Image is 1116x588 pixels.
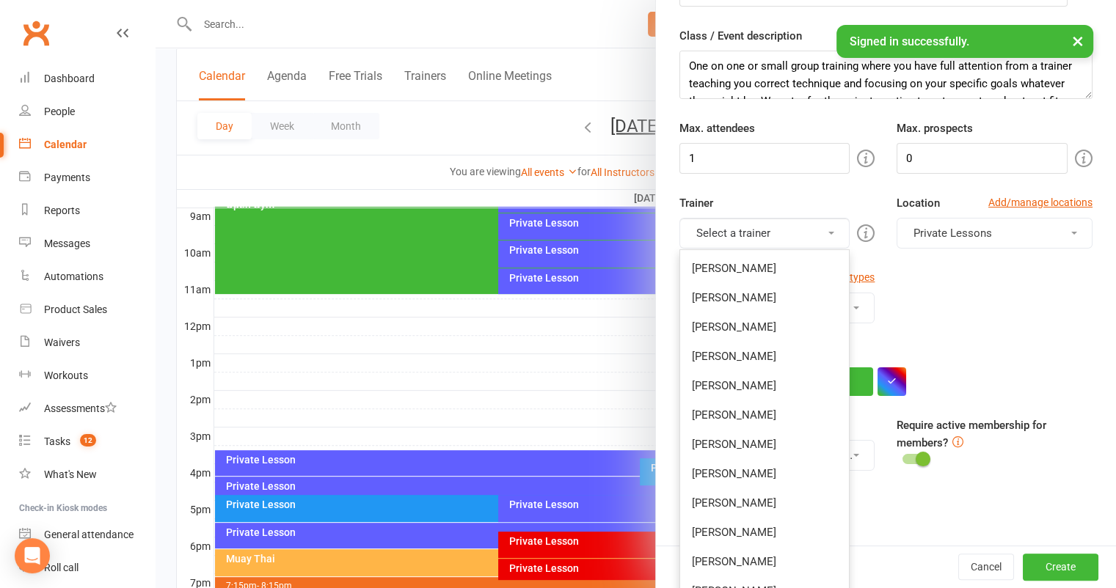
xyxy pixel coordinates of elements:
[680,400,850,430] a: [PERSON_NAME]
[680,312,850,342] a: [PERSON_NAME]
[680,342,850,371] a: [PERSON_NAME]
[19,260,155,293] a: Automations
[80,434,96,446] span: 12
[680,518,850,547] a: [PERSON_NAME]
[988,194,1093,210] a: Add/manage locations
[18,15,54,51] a: Clubworx
[44,172,90,183] div: Payments
[19,293,155,326] a: Product Sales
[913,227,992,240] span: Private Lessons
[44,238,90,249] div: Messages
[679,218,850,249] button: Select a trainer
[19,128,155,161] a: Calendar
[44,436,70,447] div: Tasks
[897,120,973,137] label: Max. prospects
[44,529,134,540] div: General attendance
[44,468,97,480] div: What's New
[897,419,1046,449] label: Require active membership for members?
[19,518,155,551] a: General attendance kiosk mode
[680,371,850,400] a: [PERSON_NAME]
[19,551,155,584] a: Roll call
[19,458,155,491] a: What's New
[1023,554,1098,581] button: Create
[19,326,155,359] a: Waivers
[1065,25,1091,56] button: ×
[44,562,79,573] div: Roll call
[44,205,80,216] div: Reports
[15,538,50,573] div: Open Intercom Messenger
[850,34,969,48] span: Signed in successfully.
[680,488,850,518] a: [PERSON_NAME]
[19,359,155,392] a: Workouts
[44,370,88,381] div: Workouts
[19,392,155,425] a: Assessments
[19,161,155,194] a: Payments
[680,254,850,283] a: [PERSON_NAME]
[44,337,80,348] div: Waivers
[44,139,87,150] div: Calendar
[680,547,850,576] a: [PERSON_NAME]
[679,120,755,137] label: Max. attendees
[897,218,1093,249] button: Private Lessons
[19,95,155,128] a: People
[19,425,155,458] a: Tasks 12
[897,194,940,212] label: Location
[680,430,850,459] a: [PERSON_NAME]
[958,554,1014,581] button: Cancel
[679,194,713,212] label: Trainer
[19,62,155,95] a: Dashboard
[19,227,155,260] a: Messages
[44,271,103,282] div: Automations
[44,106,75,117] div: People
[680,459,850,488] a: [PERSON_NAME]
[44,403,117,414] div: Assessments
[19,194,155,227] a: Reports
[44,73,95,84] div: Dashboard
[44,304,107,315] div: Product Sales
[680,283,850,312] a: [PERSON_NAME]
